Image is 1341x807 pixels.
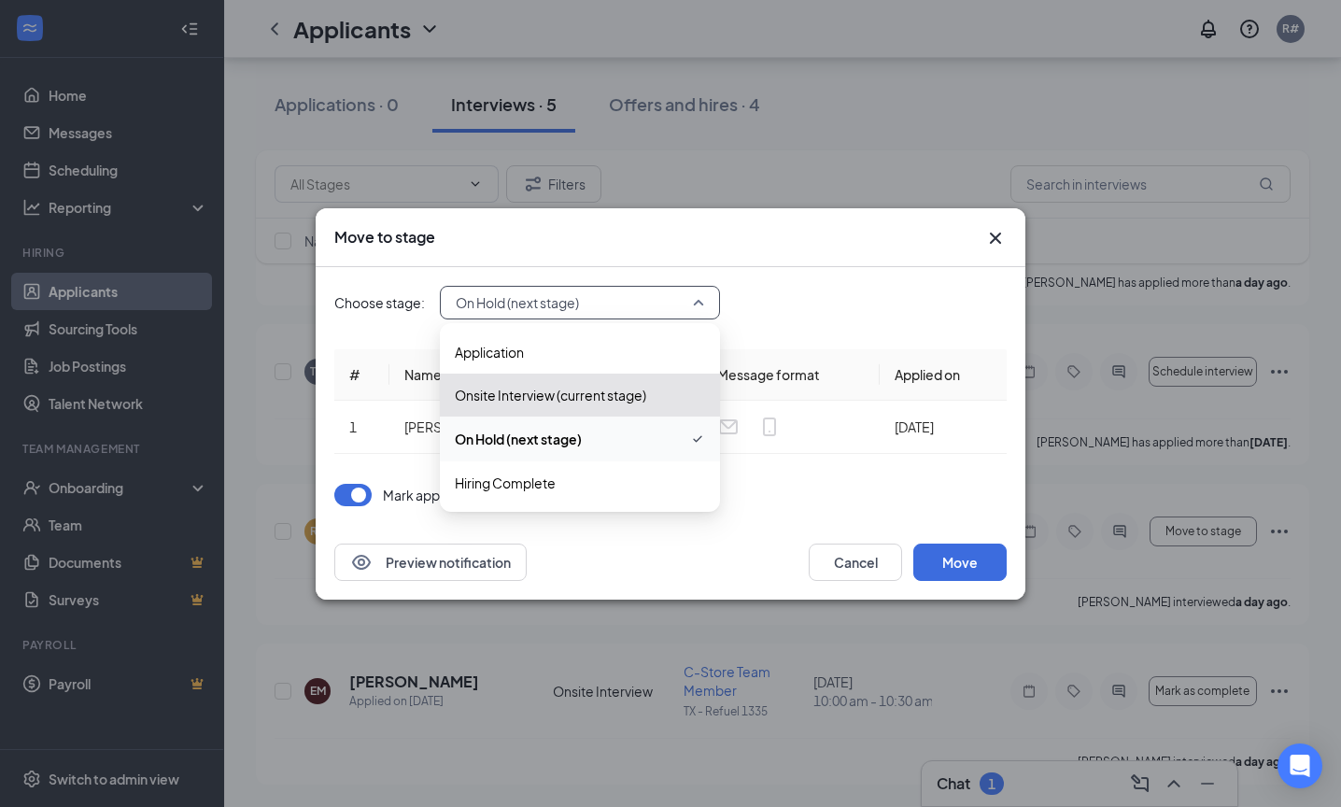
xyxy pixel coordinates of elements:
td: [DATE] [880,401,1007,454]
button: Move [913,544,1007,581]
svg: Checkmark [690,428,705,450]
th: Applied on [880,349,1007,401]
span: Choose stage: [334,292,425,313]
th: Message format [702,349,880,401]
button: Cancel [809,544,902,581]
button: EyePreview notification [334,544,527,581]
svg: Email [717,416,740,438]
svg: Eye [350,551,373,573]
th: # [334,349,389,401]
span: On Hold (next stage) [455,429,582,449]
th: Name [389,349,572,401]
div: Open Intercom Messenger [1277,743,1322,788]
p: Mark applicant(s) as Completed for Onsite Interview [383,486,699,504]
span: On Hold (next stage) [456,289,579,317]
svg: Cross [984,227,1007,249]
span: Application [455,342,524,362]
h3: Move to stage [334,227,435,248]
span: 1 [349,418,357,435]
span: Onsite Interview (current stage) [455,385,646,405]
span: Hiring Complete [455,473,556,493]
td: [PERSON_NAME] [389,401,572,454]
svg: MobileSms [758,416,781,438]
button: Close [984,227,1007,249]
